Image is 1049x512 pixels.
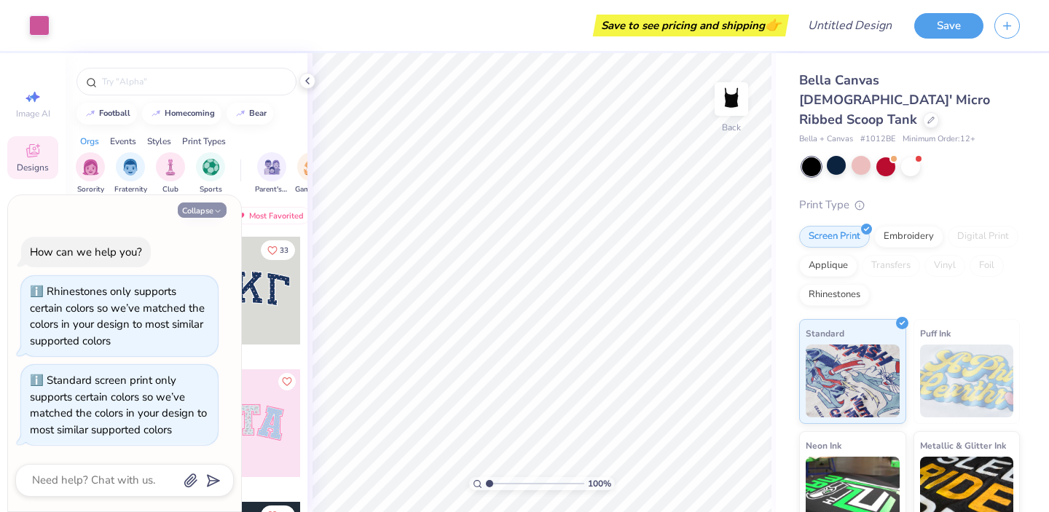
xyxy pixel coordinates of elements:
button: Like [278,373,296,390]
div: filter for Parent's Weekend [255,152,288,195]
img: Standard [806,344,900,417]
button: homecoming [142,103,221,125]
img: Sorority Image [82,159,99,176]
div: Applique [799,255,857,277]
div: Back [722,121,741,134]
input: Untitled Design [796,11,903,40]
img: trend_line.gif [85,109,96,118]
span: Designs [17,162,49,173]
button: filter button [156,152,185,195]
div: Embroidery [874,226,943,248]
div: football [99,109,130,117]
button: filter button [114,152,147,195]
input: Try "Alpha" [101,74,287,89]
span: Metallic & Glitter Ink [920,438,1006,453]
button: filter button [255,152,288,195]
span: Puff Ink [920,326,951,341]
span: Club [162,184,178,195]
img: Club Image [162,159,178,176]
button: filter button [76,152,105,195]
img: Game Day Image [304,159,321,176]
div: filter for Club [156,152,185,195]
span: Bella Canvas [DEMOGRAPHIC_DATA]' Micro Ribbed Scoop Tank [799,71,990,128]
button: Collapse [178,202,227,218]
button: filter button [196,152,225,195]
span: 100 % [588,477,611,490]
div: Styles [147,135,171,148]
div: Transfers [862,255,920,277]
span: 👉 [765,16,781,34]
div: Rhinestones [799,284,870,306]
span: Standard [806,326,844,341]
button: Save [914,13,983,39]
span: 33 [280,247,288,254]
div: Save to see pricing and shipping [597,15,785,36]
img: Fraternity Image [122,159,138,176]
img: Sports Image [203,159,219,176]
div: filter for Fraternity [114,152,147,195]
span: Bella + Canvas [799,133,853,146]
div: Most Favorited [228,207,310,224]
div: filter for Sorority [76,152,105,195]
div: Foil [970,255,1004,277]
div: Events [110,135,136,148]
button: Like [261,240,295,260]
span: Minimum Order: 12 + [903,133,975,146]
span: Parent's Weekend [255,184,288,195]
button: filter button [295,152,329,195]
div: Digital Print [948,226,1018,248]
img: Back [717,84,746,114]
span: # 1012BE [860,133,895,146]
span: Fraternity [114,184,147,195]
button: bear [227,103,273,125]
button: football [76,103,137,125]
div: filter for Sports [196,152,225,195]
div: bear [249,109,267,117]
img: trend_line.gif [150,109,162,118]
div: homecoming [165,109,215,117]
div: Screen Print [799,226,870,248]
div: Rhinestones only supports certain colors so we’ve matched the colors in your design to most simil... [30,284,205,348]
span: Game Day [295,184,329,195]
span: Sorority [77,184,104,195]
span: Neon Ink [806,438,841,453]
img: trend_line.gif [235,109,246,118]
img: Parent's Weekend Image [264,159,280,176]
div: filter for Game Day [295,152,329,195]
div: Orgs [80,135,99,148]
div: Vinyl [924,255,965,277]
div: Print Type [799,197,1020,213]
span: Sports [200,184,222,195]
div: How can we help you? [30,245,142,259]
div: Standard screen print only supports certain colors so we’ve matched the colors in your design to ... [30,373,207,437]
div: Print Types [182,135,226,148]
span: Image AI [16,108,50,119]
img: Puff Ink [920,344,1014,417]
